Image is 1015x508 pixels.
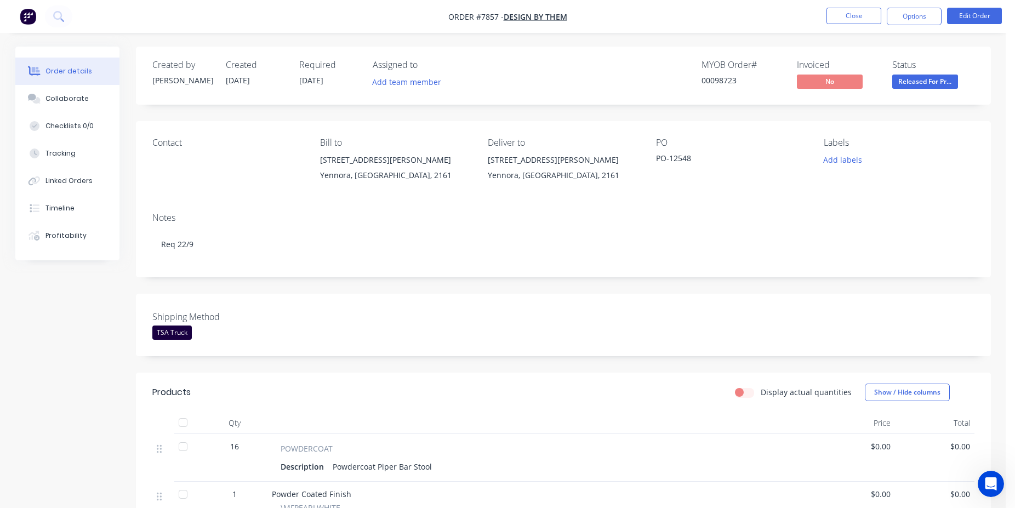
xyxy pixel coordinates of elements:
[320,138,470,148] div: Bill to
[824,138,974,148] div: Labels
[15,140,119,167] button: Tracking
[504,12,567,22] a: Design By Them
[816,412,895,434] div: Price
[299,75,323,85] span: [DATE]
[15,222,119,249] button: Profitability
[820,488,891,500] span: $0.00
[152,213,974,223] div: Notes
[797,60,879,70] div: Invoiced
[818,152,868,167] button: Add labels
[15,195,119,222] button: Timeline
[152,138,303,148] div: Contact
[328,459,436,475] div: Powdercoat Piper Bar Stool
[45,121,94,131] div: Checklists 0/0
[281,443,333,454] span: POWDERCOAT
[20,8,36,25] img: Factory
[152,75,213,86] div: [PERSON_NAME]
[15,167,119,195] button: Linked Orders
[892,75,958,91] button: Released For Pr...
[865,384,950,401] button: Show / Hide columns
[152,326,192,340] div: TSA Truck
[702,60,784,70] div: MYOB Order #
[899,488,970,500] span: $0.00
[488,168,638,183] div: Yennora, [GEOGRAPHIC_DATA], 2161
[226,75,250,85] span: [DATE]
[152,386,191,399] div: Products
[978,471,1004,497] iframe: Intercom live chat
[826,8,881,24] button: Close
[656,138,806,148] div: PO
[488,152,638,187] div: [STREET_ADDRESS][PERSON_NAME]Yennora, [GEOGRAPHIC_DATA], 2161
[895,412,974,434] div: Total
[15,85,119,112] button: Collaborate
[272,489,351,499] span: Powder Coated Finish
[15,58,119,85] button: Order details
[45,66,92,76] div: Order details
[320,152,470,168] div: [STREET_ADDRESS][PERSON_NAME]
[281,459,328,475] div: Description
[45,176,93,186] div: Linked Orders
[892,75,958,88] span: Released For Pr...
[230,441,239,452] span: 16
[45,203,75,213] div: Timeline
[373,75,447,89] button: Add team member
[899,441,970,452] span: $0.00
[232,488,237,500] span: 1
[202,412,267,434] div: Qty
[320,152,470,187] div: [STREET_ADDRESS][PERSON_NAME]Yennora, [GEOGRAPHIC_DATA], 2161
[887,8,942,25] button: Options
[488,152,638,168] div: [STREET_ADDRESS][PERSON_NAME]
[320,168,470,183] div: Yennora, [GEOGRAPHIC_DATA], 2161
[152,60,213,70] div: Created by
[299,60,360,70] div: Required
[702,75,784,86] div: 00098723
[947,8,1002,24] button: Edit Order
[448,12,504,22] span: Order #7857 -
[797,75,863,88] span: No
[892,60,974,70] div: Status
[488,138,638,148] div: Deliver to
[152,227,974,261] div: Req 22/9
[45,149,76,158] div: Tracking
[45,231,87,241] div: Profitability
[226,60,286,70] div: Created
[820,441,891,452] span: $0.00
[656,152,793,168] div: PO-12548
[15,112,119,140] button: Checklists 0/0
[45,94,89,104] div: Collaborate
[152,310,289,323] label: Shipping Method
[373,60,482,70] div: Assigned to
[761,386,852,398] label: Display actual quantities
[366,75,447,89] button: Add team member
